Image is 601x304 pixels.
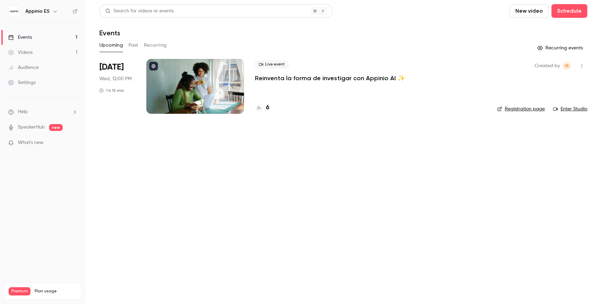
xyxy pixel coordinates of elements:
[510,4,549,18] button: New video
[99,62,124,73] span: [DATE]
[128,40,138,51] button: Past
[99,59,135,114] div: Oct 22 Wed, 12:00 PM (Europe/Madrid)
[8,64,39,71] div: Audience
[551,4,587,18] button: Schedule
[534,42,587,53] button: Recurring events
[144,40,167,51] button: Recurring
[18,108,28,115] span: Help
[255,60,289,69] span: Live event
[255,74,405,82] a: Reinventa la forma de investigar con Appinio AI ✨
[25,8,50,15] h6: Appinio ES
[18,139,44,146] span: What's new
[266,103,269,112] h4: 6
[8,108,77,115] li: help-dropdown-opener
[8,34,32,41] div: Events
[99,88,124,93] div: 1 h 15 min
[49,124,63,131] span: new
[255,103,269,112] a: 6
[563,62,571,70] span: Isabella Rentería Berrospe
[535,62,560,70] span: Created by
[8,79,36,86] div: Settings
[497,106,545,112] a: Registration page
[105,8,174,15] div: Search for videos or events
[565,62,569,70] span: IR
[553,106,587,112] a: Enter Studio
[99,75,132,82] span: Wed, 12:00 PM
[9,287,30,295] span: Premium
[99,40,123,51] button: Upcoming
[8,49,33,56] div: Videos
[99,29,120,37] h1: Events
[18,124,45,131] a: SpeakerHub
[35,289,77,294] span: Plan usage
[9,6,20,17] img: Appinio ES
